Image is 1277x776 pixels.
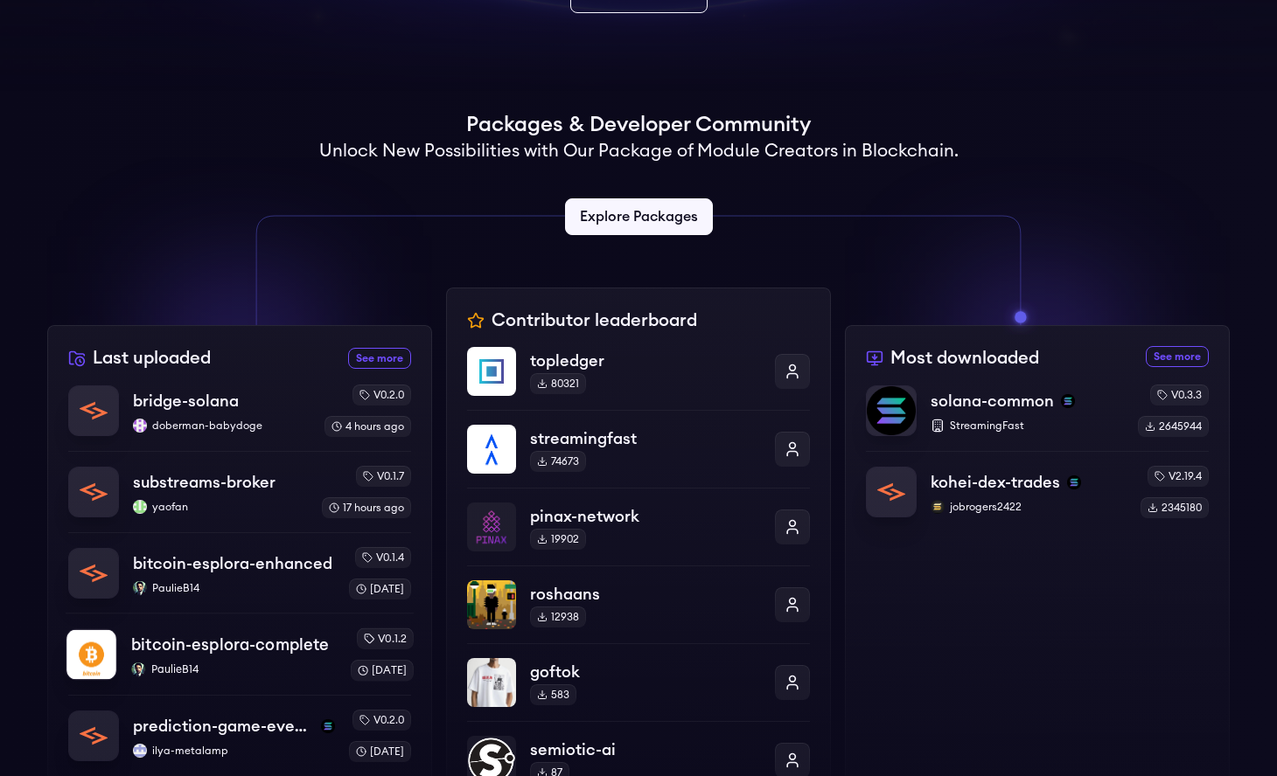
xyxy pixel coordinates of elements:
p: PaulieB14 [133,581,335,595]
a: bridge-solanabridge-solanadoberman-babydogedoberman-babydogev0.2.04 hours ago [68,385,411,451]
a: streamingfaststreamingfast74673 [467,410,810,488]
p: StreamingFast [931,419,1124,433]
p: doberman-babydoge [133,419,311,433]
div: v0.2.0 [352,710,411,731]
div: 12938 [530,606,586,627]
a: kohei-dex-tradeskohei-dex-tradessolanajobrogers2422jobrogers2422v2.19.42345180 [866,451,1209,518]
div: 19902 [530,529,586,550]
a: goftokgoftok583 [467,643,810,721]
p: topledger [530,349,761,373]
p: roshaans [530,582,761,606]
a: pinax-networkpinax-network19902 [467,488,810,565]
h2: Unlock New Possibilities with Our Package of Module Creators in Blockchain. [319,139,959,163]
h1: Packages & Developer Community [466,111,811,139]
p: jobrogers2422 [931,500,1127,514]
p: semiotic-ai [530,738,761,762]
div: [DATE] [351,660,414,681]
p: bridge-solana [133,389,239,413]
p: bitcoin-esplora-complete [131,633,329,657]
div: 4 hours ago [324,416,411,437]
div: [DATE] [349,741,411,762]
div: 74673 [530,451,586,472]
p: streamingfast [530,426,761,451]
img: PaulieB14 [131,662,145,676]
img: jobrogers2422 [931,500,945,514]
a: See more recently uploaded packages [348,348,411,369]
p: substreams-broker [133,470,276,495]
div: 80321 [530,373,586,394]
a: bitcoin-esplora-completebitcoin-esplora-completePaulieB14PaulieB14v0.1.2[DATE] [66,613,414,695]
a: topledgertopledger80321 [467,347,810,410]
img: pinax-network [467,502,516,551]
a: roshaansroshaans12938 [467,565,810,643]
img: kohei-dex-trades [867,468,916,516]
img: substreams-broker [69,468,118,516]
a: prediction-game-eventsprediction-game-eventssolanailya-metalampilya-metalampv0.2.0[DATE] [68,695,411,762]
p: PaulieB14 [131,662,336,676]
img: ilya-metalamp [133,744,147,758]
p: solana-common [931,389,1054,413]
div: 2645944 [1138,416,1209,437]
div: v0.1.4 [355,547,411,568]
p: pinax-network [530,504,761,529]
img: solana-common [867,386,916,435]
p: bitcoin-esplora-enhanced [133,551,332,576]
img: roshaans [467,580,516,629]
div: v0.1.2 [357,628,414,649]
div: v0.3.3 [1150,385,1209,405]
a: Explore Packages [565,198,713,235]
div: [DATE] [349,579,411,599]
p: ilya-metalamp [133,744,335,758]
p: prediction-game-events [133,714,314,738]
a: substreams-brokersubstreams-brokeryaofanyaofanv0.1.717 hours ago [68,451,411,532]
p: kohei-dex-trades [931,470,1060,495]
img: solana [1067,475,1081,489]
a: See more most downloaded packages [1146,346,1209,367]
img: bridge-solana [69,386,118,435]
img: goftok [467,658,516,707]
img: PaulieB14 [133,581,147,595]
p: goftok [530,660,761,684]
div: v0.1.7 [356,466,411,487]
div: 2345180 [1141,497,1209,518]
img: bitcoin-esplora-complete [66,630,116,680]
img: streamingfast [467,425,516,474]
img: prediction-game-events [69,711,118,760]
img: solana [321,719,335,733]
a: solana-commonsolana-commonsolanaStreamingFastv0.3.32645944 [866,385,1209,451]
div: v0.2.0 [352,385,411,405]
div: v2.19.4 [1148,466,1209,487]
p: yaofan [133,500,308,514]
img: topledger [467,347,516,396]
img: yaofan [133,500,147,514]
div: 17 hours ago [322,497,411,518]
div: 583 [530,684,576,705]
img: bitcoin-esplora-enhanced [69,549,118,598]
img: doberman-babydoge [133,419,147,433]
a: bitcoin-esplora-enhancedbitcoin-esplora-enhancedPaulieB14PaulieB14v0.1.4[DATE] [68,532,411,613]
img: solana [1061,394,1075,408]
